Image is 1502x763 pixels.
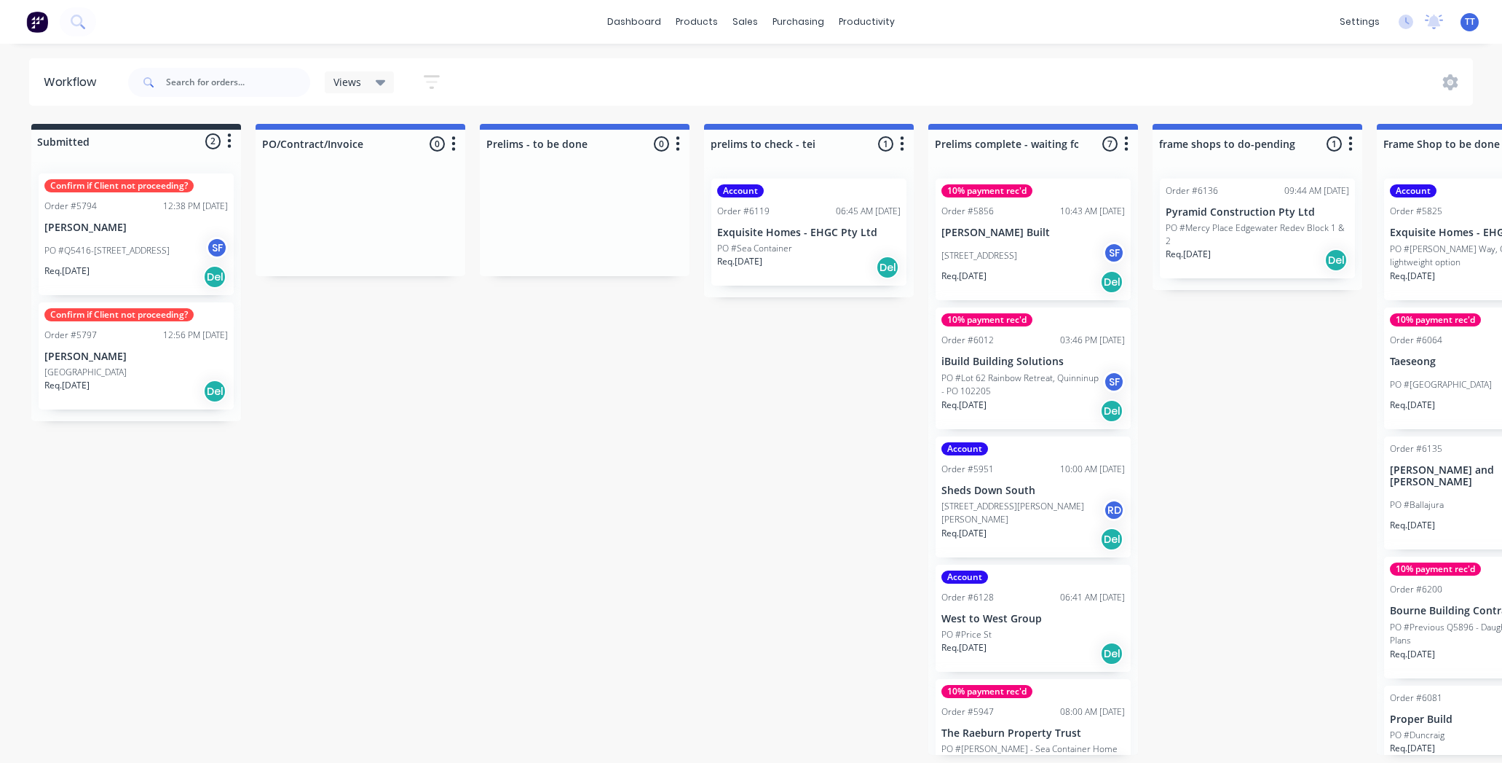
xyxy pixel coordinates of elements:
div: Del [203,380,226,403]
div: 10% payment rec'd [941,184,1032,197]
div: Del [1100,270,1123,294]
div: 06:41 AM [DATE] [1060,591,1125,604]
div: Confirm if Client not proceeding? [44,179,194,192]
div: RD [1103,499,1125,521]
span: Views [333,74,361,90]
div: Del [1100,528,1123,551]
p: [GEOGRAPHIC_DATA] [44,366,127,379]
p: Req. [DATE] [717,255,762,268]
p: PO #[GEOGRAPHIC_DATA] [1390,378,1492,391]
div: 10:00 AM [DATE] [1060,463,1125,476]
div: Order #6119 [717,205,770,218]
div: Account [717,184,764,197]
p: [STREET_ADDRESS][PERSON_NAME][PERSON_NAME] [941,500,1103,526]
div: products [668,11,725,33]
div: 10% payment rec'd [941,313,1032,326]
div: SF [1103,371,1125,393]
p: Pyramid Construction Pty Ltd [1166,206,1349,219]
div: Order #6128 [941,591,994,604]
p: Req. [DATE] [1390,742,1435,755]
p: Req. [DATE] [941,270,987,283]
p: PO #Duncraig [1390,729,1444,742]
p: [PERSON_NAME] [44,351,228,363]
p: Req. [DATE] [941,527,987,540]
p: Req. [DATE] [44,265,90,278]
p: PO #Ballajura [1390,498,1444,512]
div: Del [876,256,899,279]
p: PO #Q5416-[STREET_ADDRESS] [44,244,170,257]
p: PO #Mercy Place Edgewater Redev Block 1 & 2 [1166,222,1349,248]
div: 10% payment rec'd [1390,313,1481,326]
div: AccountOrder #611906:45 AM [DATE]Exquisite Homes - EHGC Pty LtdPO #Sea ContainerReq.[DATE]Del [711,179,906,286]
div: 10% payment rec'dOrder #585610:43 AM [DATE][PERSON_NAME] Built[STREET_ADDRESS]SFReq.[DATE]Del [936,179,1131,300]
div: productivity [831,11,902,33]
div: Order #613609:44 AM [DATE]Pyramid Construction Pty LtdPO #Mercy Place Edgewater Redev Block 1 & 2... [1160,179,1355,278]
div: Account [1390,184,1436,197]
div: Confirm if Client not proceeding?Order #579712:56 PM [DATE][PERSON_NAME][GEOGRAPHIC_DATA]Req.[DAT... [39,302,234,410]
div: 08:00 AM [DATE] [1060,705,1125,719]
div: Del [1100,642,1123,665]
div: Del [1100,399,1123,423]
div: purchasing [765,11,831,33]
div: 06:45 AM [DATE] [836,205,901,218]
div: Del [1324,249,1348,272]
div: Order #5794 [44,200,97,213]
div: Account [941,442,988,455]
div: Order #6081 [1390,692,1442,705]
div: AccountOrder #612806:41 AM [DATE]West to West GroupPO #Price StReq.[DATE]Del [936,565,1131,672]
p: PO #Lot 62 Rainbow Retreat, Quinninup - PO 102205 [941,372,1103,398]
div: 10:43 AM [DATE] [1060,205,1125,218]
p: PO #Price St [941,628,992,641]
p: Req. [DATE] [1390,270,1435,283]
p: Req. [DATE] [1390,399,1435,412]
div: Order #5797 [44,329,97,342]
div: AccountOrder #595110:00 AM [DATE]Sheds Down South[STREET_ADDRESS][PERSON_NAME][PERSON_NAME]RDReq.... [936,437,1131,558]
p: [PERSON_NAME] Built [941,227,1125,239]
div: 10% payment rec'dOrder #601203:46 PM [DATE]iBuild Building SolutionsPO #Lot 62 Rainbow Retreat, Q... [936,308,1131,429]
img: Factory [26,11,48,33]
div: 12:38 PM [DATE] [163,200,228,213]
p: iBuild Building Solutions [941,356,1125,368]
p: Req. [DATE] [1390,648,1435,661]
div: Order #5825 [1390,205,1442,218]
div: SF [206,237,228,259]
p: Req. [DATE] [1166,248,1211,261]
div: Order #6200 [1390,583,1442,596]
p: PO #Sea Container [717,242,792,255]
div: Order #6012 [941,334,994,347]
div: sales [725,11,765,33]
p: Req. [DATE] [44,379,90,392]
div: 09:44 AM [DATE] [1284,184,1349,197]
div: Confirm if Client not proceeding? [44,308,194,321]
p: Req. [DATE] [1390,519,1435,532]
p: Req. [DATE] [941,641,987,654]
div: 12:56 PM [DATE] [163,329,228,342]
div: Order #5856 [941,205,994,218]
p: The Raeburn Property Trust [941,727,1125,740]
span: TT [1465,15,1475,28]
div: Order #6064 [1390,334,1442,347]
div: settings [1332,11,1387,33]
div: 03:46 PM [DATE] [1060,334,1125,347]
div: Order #6135 [1390,442,1442,455]
div: Confirm if Client not proceeding?Order #579412:38 PM [DATE][PERSON_NAME]PO #Q5416-[STREET_ADDRESS... [39,173,234,295]
p: [STREET_ADDRESS] [941,249,1017,262]
div: Workflow [44,74,103,91]
p: West to West Group [941,613,1125,625]
div: Order #5951 [941,463,994,476]
div: Del [203,265,226,289]
p: Exquisite Homes - EHGC Pty Ltd [717,227,901,239]
div: 10% payment rec'd [941,685,1032,698]
div: 10% payment rec'd [1390,563,1481,576]
input: Search for orders... [166,68,310,97]
p: [PERSON_NAME] [44,222,228,234]
p: PO #[PERSON_NAME] - Sea Container Home [941,743,1118,756]
div: SF [1103,242,1125,264]
p: Sheds Down South [941,485,1125,497]
a: dashboard [600,11,668,33]
p: Req. [DATE] [941,399,987,412]
div: Order #5947 [941,705,994,719]
div: Order #6136 [1166,184,1218,197]
div: Account [941,571,988,584]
